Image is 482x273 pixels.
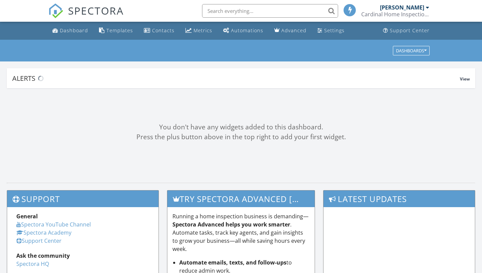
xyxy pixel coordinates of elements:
[220,24,266,37] a: Automations (Basic)
[141,24,177,37] a: Contacts
[60,27,88,34] div: Dashboard
[361,11,429,18] div: Cardinal Home Inspections, LLC
[393,46,430,55] button: Dashboards
[271,24,309,37] a: Advanced
[16,221,91,228] a: Spectora YouTube Channel
[315,24,347,37] a: Settings
[281,27,306,34] div: Advanced
[7,122,475,132] div: You don't have any widgets added to this dashboard.
[16,252,149,260] div: Ask the community
[231,27,263,34] div: Automations
[380,24,432,37] a: Support Center
[172,221,290,228] strong: Spectora Advanced helps you work smarter
[50,24,91,37] a: Dashboard
[152,27,174,34] div: Contacts
[48,3,63,18] img: The Best Home Inspection Software - Spectora
[202,4,338,18] input: Search everything...
[179,259,286,266] strong: Automate emails, texts, and follow-ups
[48,9,124,23] a: SPECTORA
[16,229,71,236] a: Spectora Academy
[380,4,424,11] div: [PERSON_NAME]
[194,27,212,34] div: Metrics
[396,48,427,53] div: Dashboards
[183,24,215,37] a: Metrics
[7,132,475,142] div: Press the plus button above in the top right to add your first widget.
[167,190,315,207] h3: Try spectora advanced [DATE]
[324,27,345,34] div: Settings
[7,190,159,207] h3: Support
[68,3,124,18] span: SPECTORA
[106,27,133,34] div: Templates
[172,212,310,253] p: Running a home inspection business is demanding— . Automate tasks, track key agents, and gain ins...
[460,76,470,82] span: View
[16,213,38,220] strong: General
[16,260,49,268] a: Spectora HQ
[16,237,62,244] a: Support Center
[96,24,136,37] a: Templates
[323,190,475,207] h3: Latest Updates
[12,74,460,83] div: Alerts
[390,27,430,34] div: Support Center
